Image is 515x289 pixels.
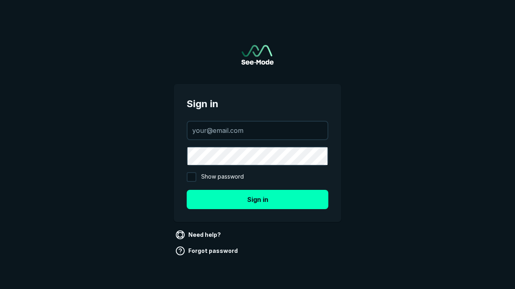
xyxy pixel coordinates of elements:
[174,244,241,257] a: Forgot password
[187,190,328,209] button: Sign in
[241,45,274,65] a: Go to sign in
[201,172,244,182] span: Show password
[187,122,328,139] input: your@email.com
[174,228,224,241] a: Need help?
[241,45,274,65] img: See-Mode Logo
[187,97,328,111] span: Sign in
